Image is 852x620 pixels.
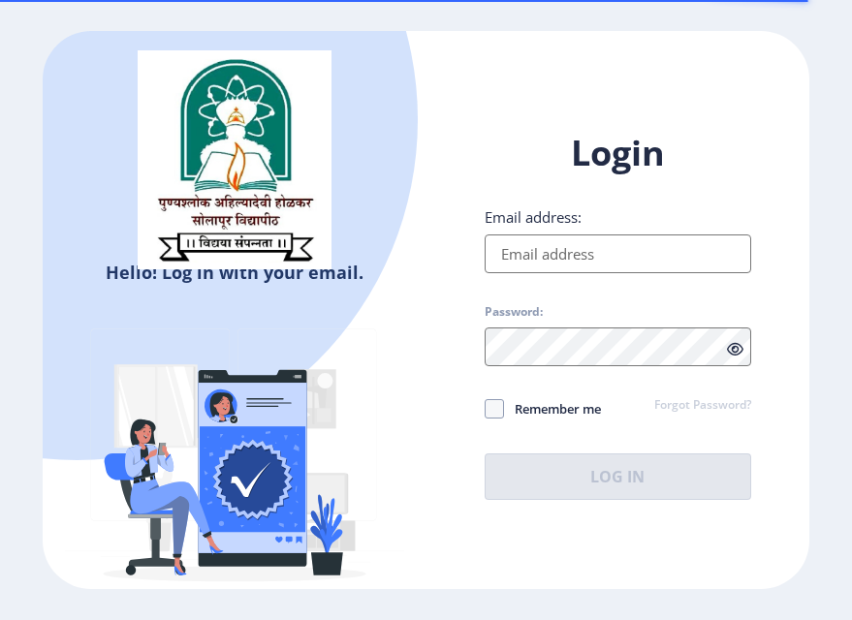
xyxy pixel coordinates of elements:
h1: Login [485,130,752,176]
a: Forgot Password? [654,397,751,415]
input: Email address [485,234,752,273]
img: sulogo.png [138,50,331,269]
label: Email address: [485,207,582,227]
label: Password: [485,304,543,320]
button: Log In [485,453,752,500]
span: Remember me [504,397,601,420]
